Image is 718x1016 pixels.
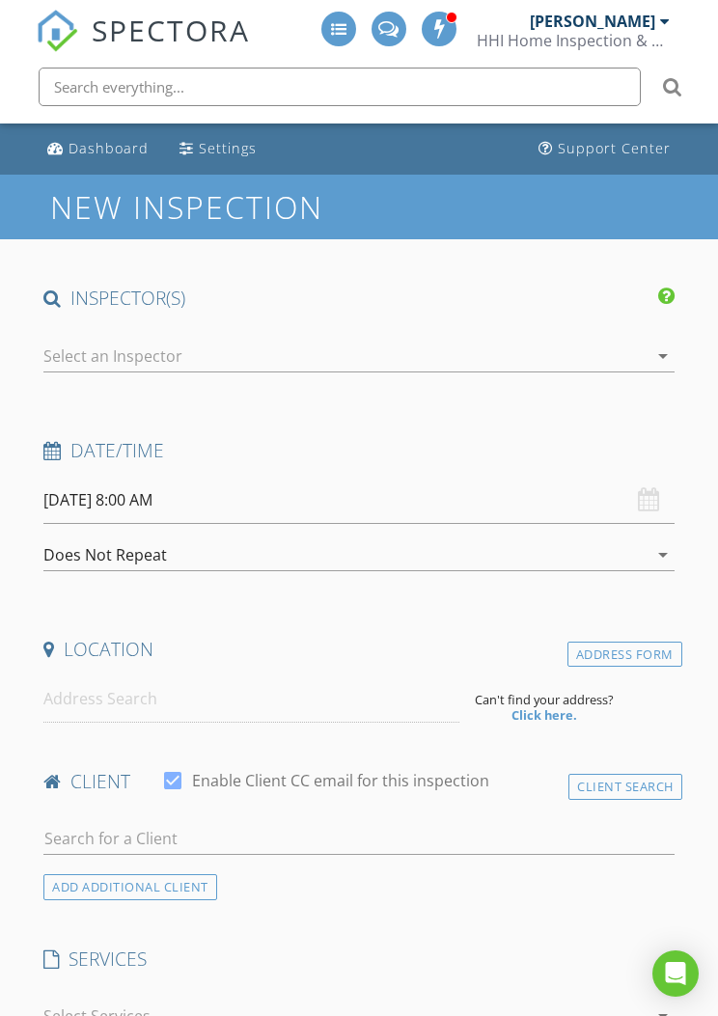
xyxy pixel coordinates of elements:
div: Client Search [568,774,682,800]
span: Can't find your address? [475,692,614,707]
h4: INSPECTOR(S) [43,286,675,311]
input: Select date [43,477,675,524]
a: Settings [172,131,264,167]
input: Search everything... [39,68,641,106]
a: Support Center [531,131,678,167]
h4: client [43,769,675,794]
a: Dashboard [40,131,156,167]
label: Enable Client CC email for this inspection [192,771,489,790]
i: arrow_drop_down [651,344,675,368]
img: The Best Home Inspection Software - Spectora [36,10,78,52]
div: HHI Home Inspection & Pest Control [477,31,670,50]
div: Dashboard [69,139,149,157]
h4: Date/Time [43,438,675,463]
div: ADD ADDITIONAL client [43,874,217,900]
h1: New Inspection [50,190,478,224]
div: Settings [199,139,257,157]
strong: Click here. [511,706,577,724]
div: Does Not Repeat [43,546,167,563]
input: Address Search [43,675,458,723]
div: Address Form [567,642,682,668]
div: Open Intercom Messenger [652,950,699,997]
div: Support Center [558,139,671,157]
span: SPECTORA [92,10,250,50]
h4: SERVICES [43,947,675,972]
a: SPECTORA [36,26,250,67]
h4: Location [43,637,675,662]
i: arrow_drop_down [651,543,675,566]
div: [PERSON_NAME] [530,12,655,31]
input: Search for a Client [43,823,675,855]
